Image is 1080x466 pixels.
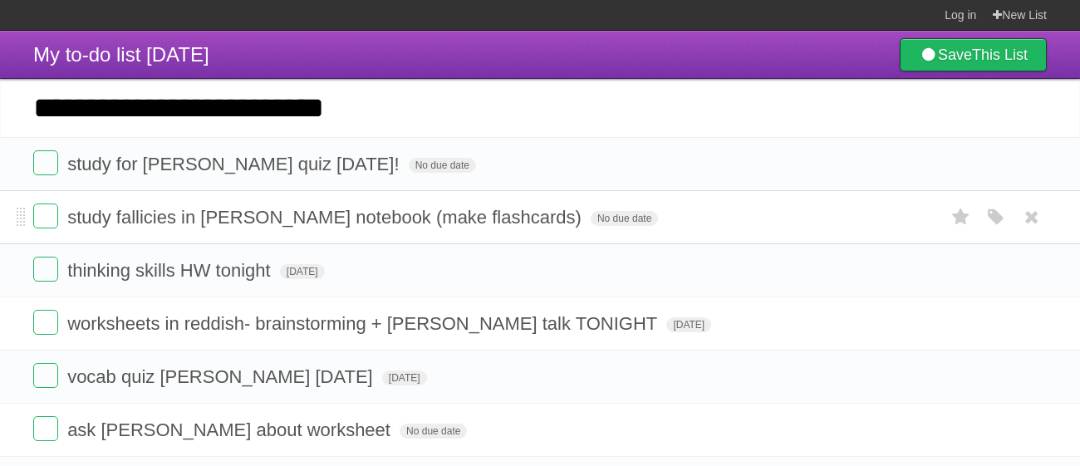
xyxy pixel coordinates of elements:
label: Done [33,204,58,228]
label: Done [33,310,58,335]
span: [DATE] [666,317,711,332]
span: thinking skills HW tonight [67,260,275,281]
label: Done [33,150,58,175]
span: My to-do list [DATE] [33,43,209,66]
span: study fallicies in [PERSON_NAME] notebook (make flashcards) [67,207,586,228]
b: This List [972,47,1028,63]
a: SaveThis List [900,38,1047,71]
label: Done [33,416,58,441]
span: ask [PERSON_NAME] about worksheet [67,419,395,440]
span: study for [PERSON_NAME] quiz [DATE]! [67,154,403,174]
span: No due date [409,158,476,173]
span: [DATE] [280,264,325,279]
span: vocab quiz [PERSON_NAME] [DATE] [67,366,377,387]
span: worksheets in reddish- brainstorming + [PERSON_NAME] talk TONIGHT [67,313,661,334]
label: Done [33,257,58,282]
span: No due date [591,211,658,226]
label: Star task [945,204,977,231]
label: Done [33,363,58,388]
span: [DATE] [382,370,427,385]
span: No due date [400,424,467,439]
